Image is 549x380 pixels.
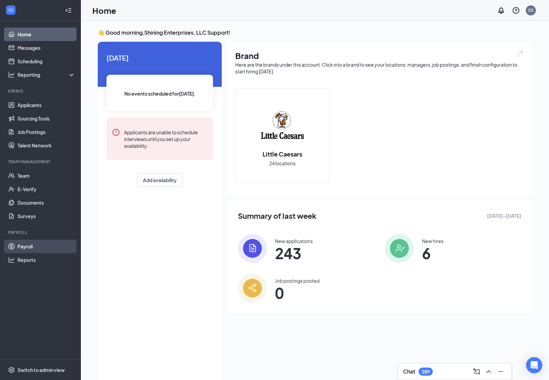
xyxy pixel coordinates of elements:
[8,88,74,94] div: Hiring
[18,253,75,267] a: Reports
[18,55,75,68] a: Scheduling
[8,71,15,78] svg: Analysis
[512,6,520,14] svg: QuestionInfo
[137,173,182,187] button: Add availability
[275,247,313,259] span: 243
[483,366,494,377] button: ChevronUp
[238,210,316,222] span: Summary of last week
[261,104,304,147] img: Little Caesars
[8,367,15,373] svg: Settings
[65,7,72,14] svg: Collapse
[485,368,493,376] svg: ChevronUp
[18,125,75,139] a: Job Postings
[497,6,505,14] svg: Notifications
[422,247,444,259] span: 6
[106,53,213,63] span: [DATE]
[18,169,75,182] a: Team
[92,5,116,16] h1: Home
[235,50,524,61] h1: Brand
[472,368,481,376] svg: ComposeMessage
[269,160,296,167] span: 24 locations
[18,196,75,209] a: Documents
[487,212,521,219] span: [DATE] - [DATE]
[275,277,319,284] div: Job postings posted
[515,50,524,58] img: open.6027fd2a22e1237b5b06.svg
[18,112,75,125] a: Sourcing Tools
[18,240,75,253] a: Payroll
[385,234,414,263] img: icon
[235,61,524,75] div: Here are the brands under this account. Click into a brand to see your locations, managers, job p...
[495,366,506,377] button: Minimize
[98,29,532,36] h3: 👋 Good morning, Shining Enterprises, LLC Support !
[112,128,120,136] svg: Error
[18,71,75,78] div: Reporting
[256,150,309,158] h2: Little Caesars
[471,366,482,377] button: ComposeMessage
[18,139,75,152] a: Talent Network
[18,209,75,223] a: Surveys
[18,28,75,41] a: Home
[422,238,444,244] div: New hires
[275,238,313,244] div: New applications
[238,234,267,263] img: icon
[18,367,65,373] div: Switch to admin view
[422,369,430,375] div: 289
[124,90,195,97] span: No events scheduled for [DATE] .
[497,368,505,376] svg: Minimize
[403,368,415,375] h3: Chat
[18,41,75,55] a: Messages
[18,98,75,112] a: Applicants
[275,287,319,299] span: 0
[8,159,74,165] div: Team Management
[528,7,533,13] div: SS
[7,7,14,13] svg: WorkstreamLogo
[8,230,74,235] div: Payroll
[18,182,75,196] a: E-Verify
[526,357,542,373] div: Open Intercom Messenger
[238,274,267,303] img: icon
[124,128,208,149] div: Applicants are unable to schedule interviews until you set up your availability.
